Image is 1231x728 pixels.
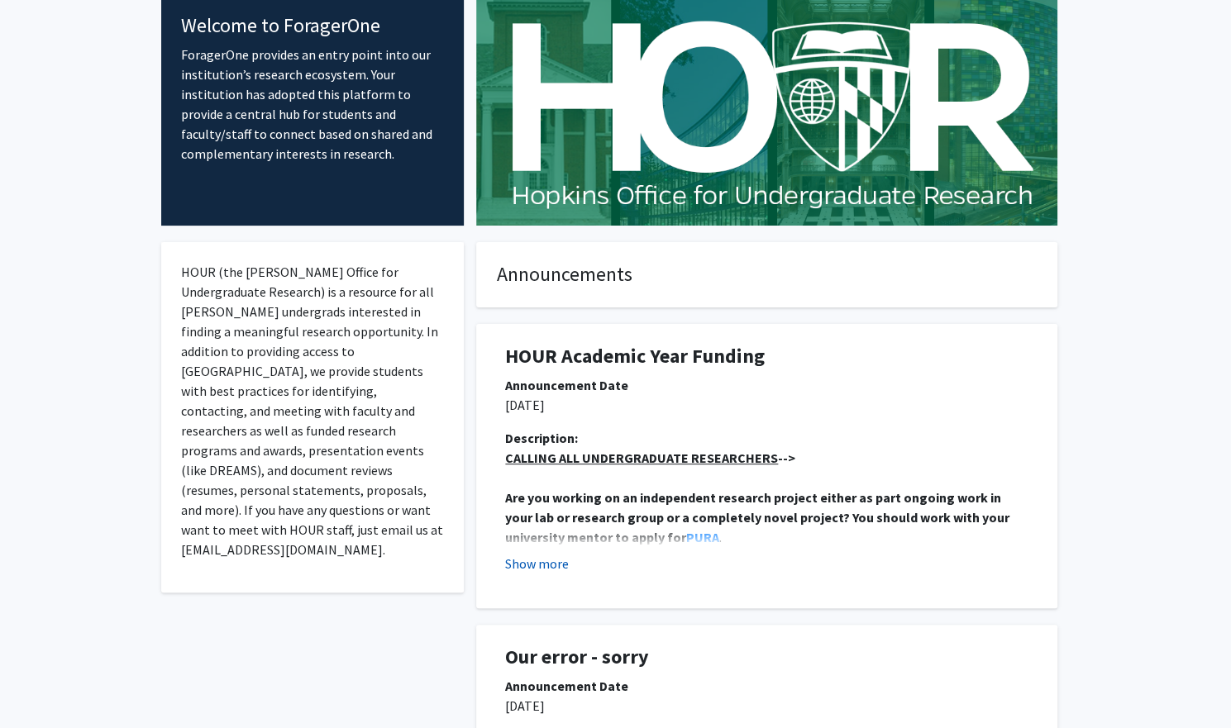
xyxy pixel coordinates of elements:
[505,696,1028,716] p: [DATE]
[505,488,1028,547] p: .
[505,489,1012,545] strong: Are you working on an independent research project either as part ongoing work in your lab or res...
[505,428,1028,448] div: Description:
[505,450,778,466] u: CALLING ALL UNDERGRADUATE RESEARCHERS
[181,14,445,38] h4: Welcome to ForagerOne
[505,345,1028,369] h1: HOUR Academic Year Funding
[181,45,445,164] p: ForagerOne provides an entry point into our institution’s research ecosystem. Your institution ha...
[505,676,1028,696] div: Announcement Date
[505,450,795,466] strong: -->
[181,262,445,559] p: HOUR (the [PERSON_NAME] Office for Undergraduate Research) is a resource for all [PERSON_NAME] un...
[505,645,1028,669] h1: Our error - sorry
[12,654,70,716] iframe: Chat
[505,375,1028,395] div: Announcement Date
[505,554,569,573] button: Show more
[497,263,1037,287] h4: Announcements
[686,529,719,545] a: PURA
[505,395,1028,415] p: [DATE]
